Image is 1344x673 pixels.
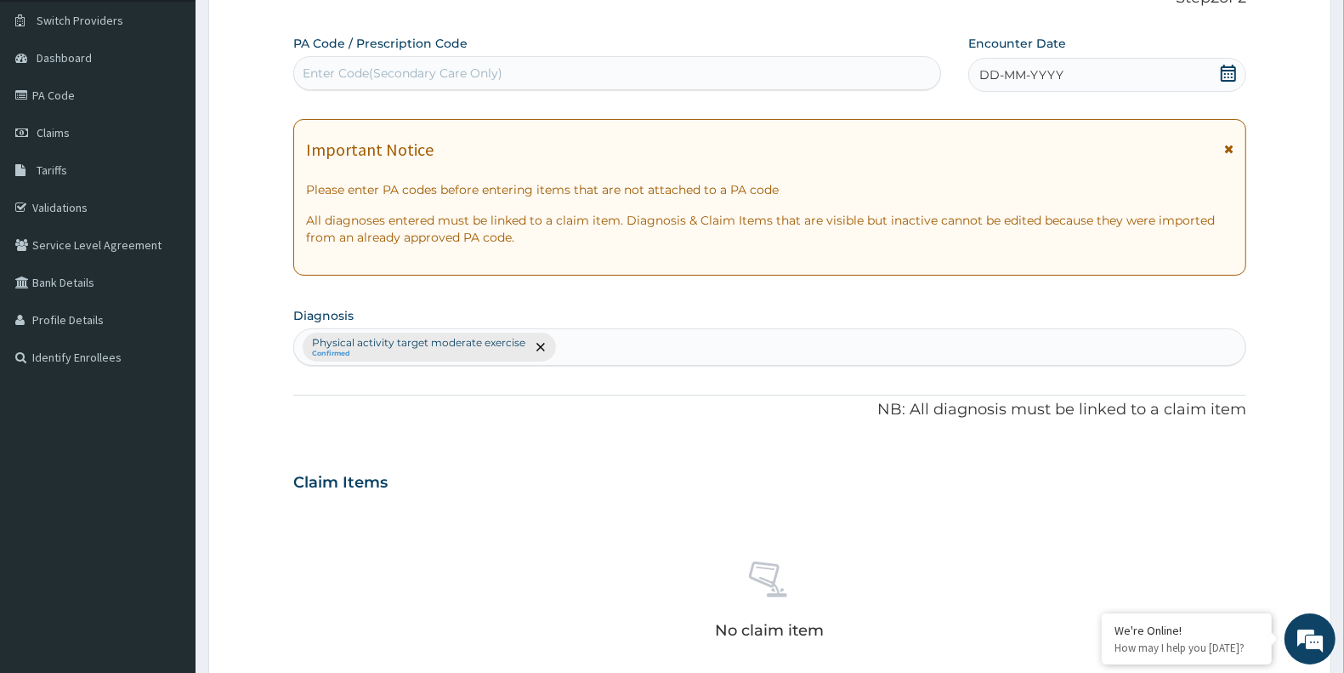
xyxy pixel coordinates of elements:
p: NB: All diagnosis must be linked to a claim item [293,399,1246,421]
div: Chat with us now [88,95,286,117]
p: Please enter PA codes before entering items that are not attached to a PA code [306,181,1233,198]
p: How may I help you today? [1114,641,1259,655]
p: All diagnoses entered must be linked to a claim item. Diagnosis & Claim Items that are visible bu... [306,212,1233,246]
label: Diagnosis [293,307,354,324]
span: We're online! [99,214,235,386]
div: We're Online! [1114,623,1259,638]
label: PA Code / Prescription Code [293,35,468,52]
span: Claims [37,125,70,140]
h1: Important Notice [306,140,434,159]
div: Enter Code(Secondary Care Only) [303,65,502,82]
textarea: Type your message and hit 'Enter' [9,465,324,524]
span: Dashboard [37,50,92,66]
span: Tariffs [37,163,67,178]
p: No claim item [715,622,824,639]
span: Switch Providers [37,13,123,28]
h3: Claim Items [293,474,388,493]
div: Minimize live chat window [279,9,320,49]
img: d_794563401_company_1708531726252_794563401 [31,85,69,128]
span: DD-MM-YYYY [979,66,1063,83]
label: Encounter Date [968,35,1066,52]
